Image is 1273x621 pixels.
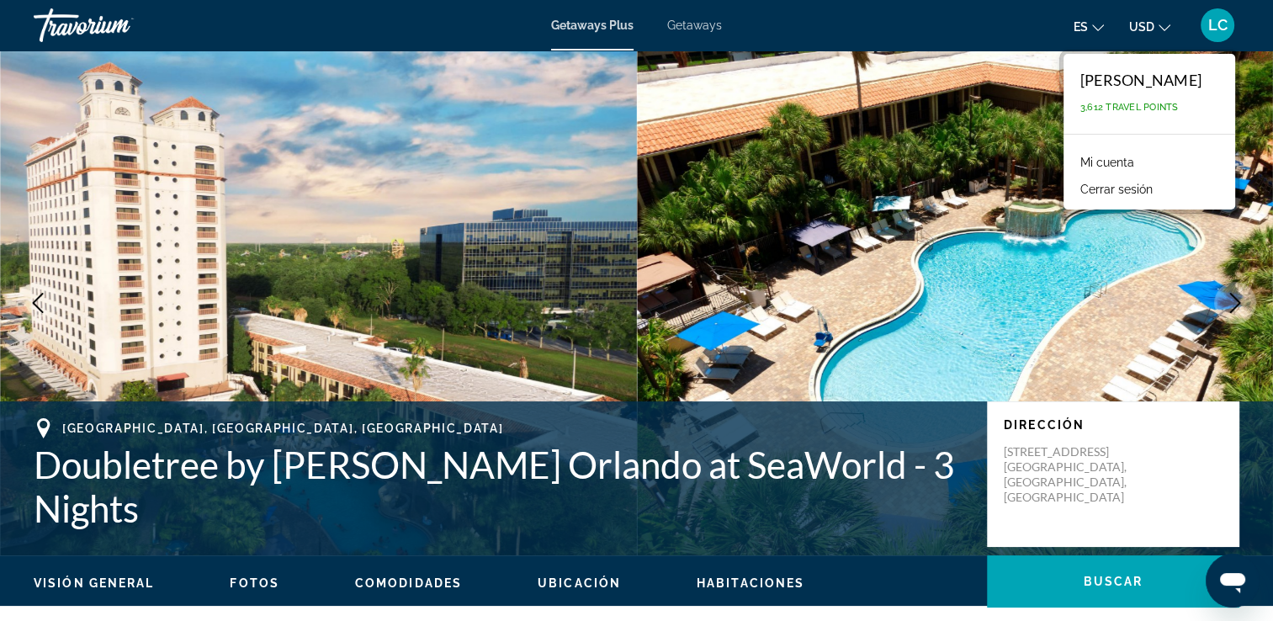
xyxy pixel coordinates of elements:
span: Habitaciones [697,576,804,590]
button: Previous image [17,282,59,324]
span: USD [1129,20,1154,34]
span: Ubicación [538,576,621,590]
button: Comodidades [355,576,462,591]
h1: Doubletree by [PERSON_NAME] Orlando at SeaWorld - 3 Nights [34,443,970,530]
button: Cerrar sesión [1072,178,1161,200]
span: [GEOGRAPHIC_DATA], [GEOGRAPHIC_DATA], [GEOGRAPHIC_DATA] [62,422,503,435]
a: Travorium [34,3,202,47]
button: Habitaciones [697,576,804,591]
a: Mi cuenta [1072,151,1143,173]
button: Next image [1214,282,1256,324]
a: Getaways Plus [551,19,634,32]
span: es [1074,20,1088,34]
span: 3,612 Travel Points [1080,102,1179,113]
p: [STREET_ADDRESS] [GEOGRAPHIC_DATA], [GEOGRAPHIC_DATA], [GEOGRAPHIC_DATA] [1004,444,1138,505]
button: Change currency [1129,14,1170,39]
button: Change language [1074,14,1104,39]
span: Fotos [230,576,279,590]
span: LC [1208,17,1228,34]
iframe: Button to launch messaging window [1206,554,1260,608]
span: Visión general [34,576,154,590]
button: Fotos [230,576,279,591]
span: Buscar [1084,575,1143,588]
span: Comodidades [355,576,462,590]
p: Dirección [1004,418,1223,432]
button: Buscar [987,555,1239,608]
button: User Menu [1196,8,1239,43]
button: Ubicación [538,576,621,591]
button: Visión general [34,576,154,591]
a: Getaways [667,19,722,32]
div: [PERSON_NAME] [1080,71,1201,89]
